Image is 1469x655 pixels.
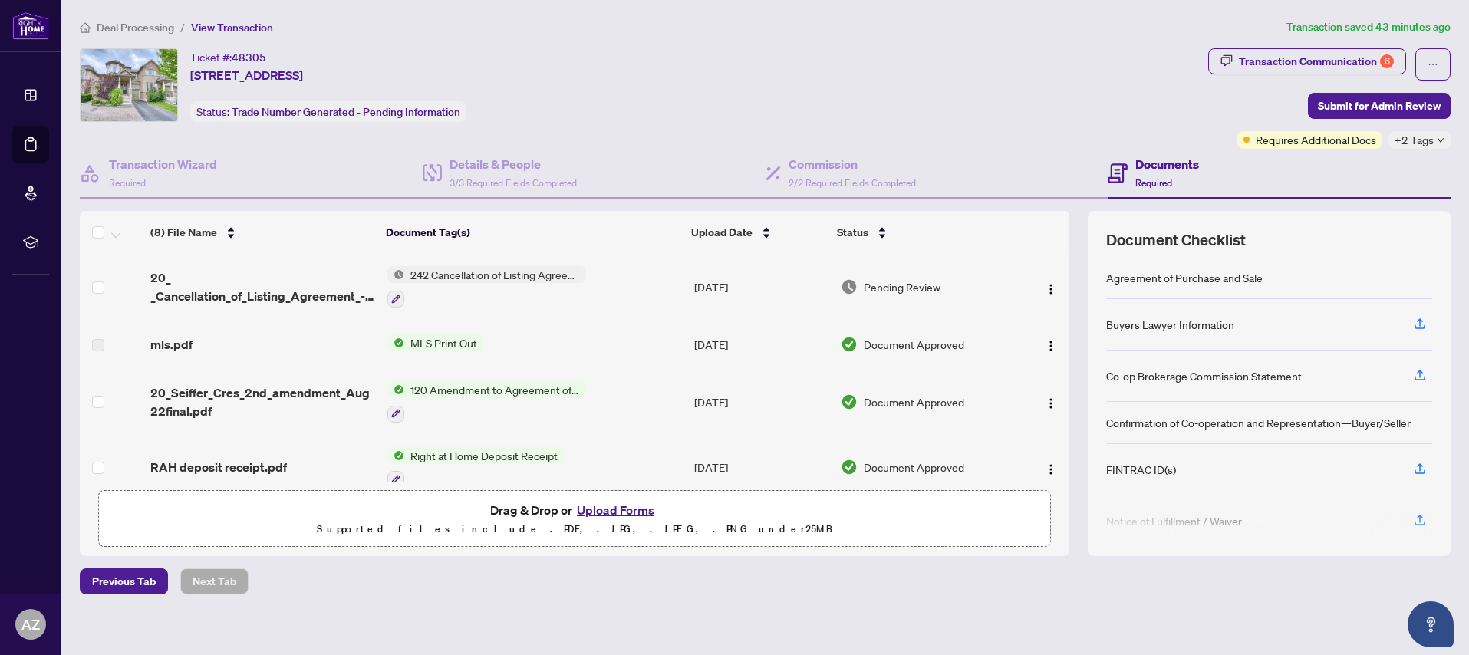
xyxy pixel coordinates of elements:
[1039,455,1063,479] button: Logo
[1106,229,1246,251] span: Document Checklist
[80,22,91,33] span: home
[191,21,273,35] span: View Transaction
[1380,54,1394,68] div: 6
[685,211,831,254] th: Upload Date
[1039,332,1063,357] button: Logo
[572,500,659,520] button: Upload Forms
[864,393,964,410] span: Document Approved
[450,155,577,173] h4: Details & People
[232,51,266,64] span: 48305
[831,211,1013,254] th: Status
[490,500,659,520] span: Drag & Drop or
[387,266,404,283] img: Status Icon
[789,177,916,189] span: 2/2 Required Fields Completed
[180,18,185,36] li: /
[387,334,404,351] img: Status Icon
[864,459,964,476] span: Document Approved
[97,21,174,35] span: Deal Processing
[387,447,404,464] img: Status Icon
[1106,461,1176,478] div: FINTRAC ID(s)
[1106,414,1411,431] div: Confirmation of Co-operation and Representation—Buyer/Seller
[864,278,940,295] span: Pending Review
[1256,131,1376,148] span: Requires Additional Docs
[404,381,586,398] span: 120 Amendment to Agreement of Purchase and Sale
[1135,177,1172,189] span: Required
[841,459,858,476] img: Document Status
[190,48,266,66] div: Ticket #:
[1045,283,1057,295] img: Logo
[109,155,217,173] h4: Transaction Wizard
[688,435,835,501] td: [DATE]
[387,381,586,423] button: Status Icon120 Amendment to Agreement of Purchase and Sale
[190,101,466,122] div: Status:
[688,254,835,320] td: [DATE]
[789,155,916,173] h4: Commission
[150,335,193,354] span: mls.pdf
[837,224,868,241] span: Status
[232,105,460,119] span: Trade Number Generated - Pending Information
[450,177,577,189] span: 3/3 Required Fields Completed
[80,568,168,594] button: Previous Tab
[691,224,753,241] span: Upload Date
[688,320,835,369] td: [DATE]
[1106,512,1242,529] div: Notice of Fulfillment / Waiver
[1039,275,1063,299] button: Logo
[1239,49,1394,74] div: Transaction Communication
[387,381,404,398] img: Status Icon
[1286,18,1451,36] article: Transaction saved 43 minutes ago
[387,334,483,351] button: Status IconMLS Print Out
[841,393,858,410] img: Document Status
[150,268,375,305] span: 20_ _Cancellation_of_Listing_Agreement_-_Authority_to_Offer_for_Sale_-_OREA 3.pdf
[108,520,1041,538] p: Supported files include .PDF, .JPG, .JPEG, .PNG under 25 MB
[92,569,156,594] span: Previous Tab
[109,177,146,189] span: Required
[864,336,964,353] span: Document Approved
[841,336,858,353] img: Document Status
[1437,137,1444,144] span: down
[150,224,217,241] span: (8) File Name
[841,278,858,295] img: Document Status
[1408,601,1454,647] button: Open asap
[387,266,586,308] button: Status Icon242 Cancellation of Listing Agreement - Authority to Offer for Sale
[1045,397,1057,410] img: Logo
[12,12,49,40] img: logo
[21,614,40,635] span: AZ
[1039,390,1063,414] button: Logo
[380,211,685,254] th: Document Tag(s)
[1106,269,1263,286] div: Agreement of Purchase and Sale
[404,334,483,351] span: MLS Print Out
[81,49,177,121] img: IMG-N12235583_1.jpg
[1318,94,1441,118] span: Submit for Admin Review
[1045,463,1057,476] img: Logo
[387,447,564,489] button: Status IconRight at Home Deposit Receipt
[1135,155,1199,173] h4: Documents
[144,211,380,254] th: (8) File Name
[180,568,249,594] button: Next Tab
[404,447,564,464] span: Right at Home Deposit Receipt
[1208,48,1406,74] button: Transaction Communication6
[1106,367,1302,384] div: Co-op Brokerage Commission Statement
[688,369,835,435] td: [DATE]
[190,66,303,84] span: [STREET_ADDRESS]
[404,266,586,283] span: 242 Cancellation of Listing Agreement - Authority to Offer for Sale
[1106,316,1234,333] div: Buyers Lawyer Information
[99,491,1050,548] span: Drag & Drop orUpload FormsSupported files include .PDF, .JPG, .JPEG, .PNG under25MB
[1045,340,1057,352] img: Logo
[150,383,375,420] span: 20_Seiffer_Cres_2nd_amendment_Aug22final.pdf
[1308,93,1451,119] button: Submit for Admin Review
[1395,131,1434,149] span: +2 Tags
[1428,59,1438,70] span: ellipsis
[150,458,287,476] span: RAH deposit receipt.pdf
